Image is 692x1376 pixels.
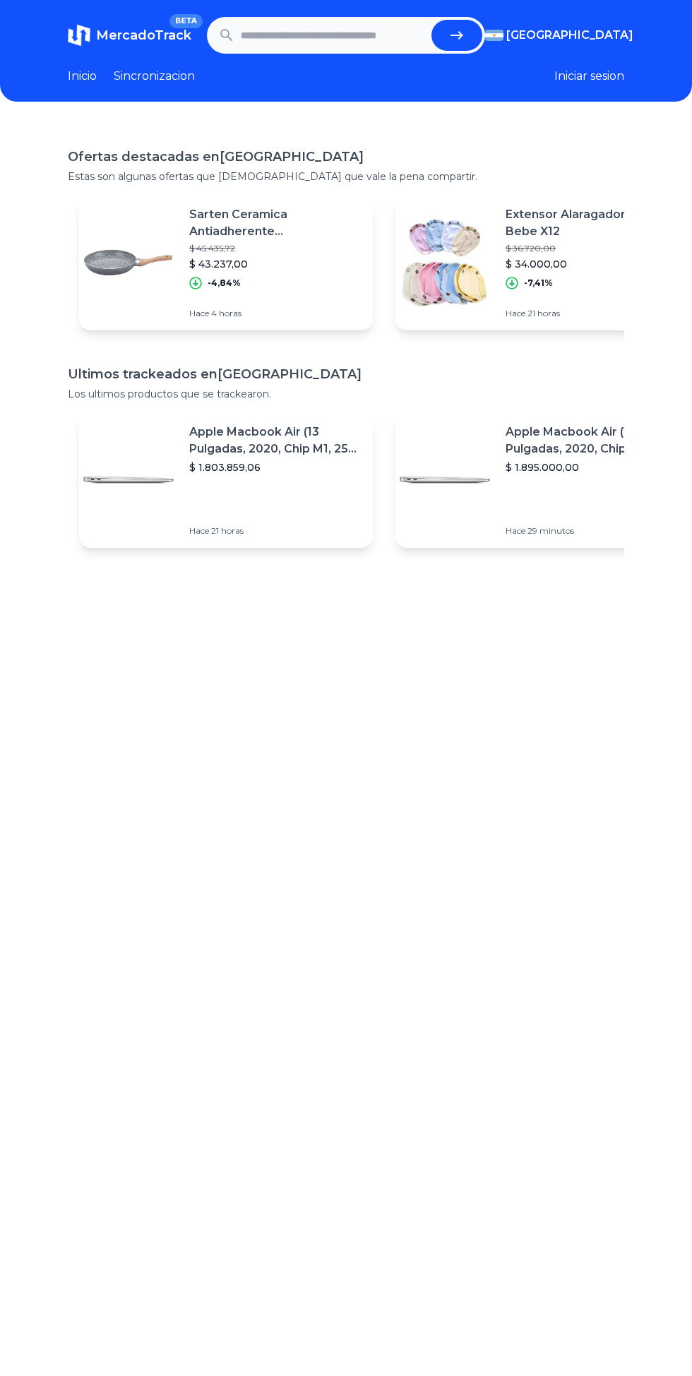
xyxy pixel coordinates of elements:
p: -7,41% [524,277,553,289]
p: Hace 21 horas [189,525,362,537]
a: Featured imageApple Macbook Air (13 Pulgadas, 2020, Chip M1, 256 Gb De Ssd, 8 Gb De Ram) - Plata$... [79,412,373,548]
span: [GEOGRAPHIC_DATA] [506,27,633,44]
a: Featured imageApple Macbook Air (13 Pulgadas, 2020, Chip M1, 256 Gb De Ssd, 8 Gb De Ram) - Plata$... [395,412,689,548]
p: $ 1.803.859,06 [189,460,362,474]
p: $ 34.000,00 [506,257,678,271]
p: Los ultimos productos que se trackearon. [68,387,624,401]
span: BETA [169,14,203,28]
img: Featured image [395,431,494,530]
p: $ 45.435,72 [189,243,362,254]
a: Featured imageSarten Ceramica Antiadherente [PERSON_NAME] 26 Cm Granito Cc$ 45.435,72$ 43.237,00-... [79,195,373,330]
p: Hace 29 minutos [506,525,678,537]
img: MercadoTrack [68,24,90,47]
p: -4,84% [208,277,241,289]
p: $ 36.720,00 [506,243,678,254]
p: Hace 4 horas [189,308,362,319]
button: [GEOGRAPHIC_DATA] [485,27,624,44]
img: Argentina [485,30,503,41]
img: Featured image [79,431,178,530]
p: Estas son algunas ofertas que [DEMOGRAPHIC_DATA] que vale la pena compartir. [68,169,624,184]
a: MercadoTrackBETA [68,24,191,47]
span: MercadoTrack [96,28,191,43]
p: Hace 21 horas [506,308,678,319]
p: $ 43.237,00 [189,257,362,271]
a: Sincronizacion [114,68,195,85]
a: Inicio [68,68,97,85]
img: Featured image [79,213,178,312]
p: Apple Macbook Air (13 Pulgadas, 2020, Chip M1, 256 Gb De Ssd, 8 Gb De Ram) - Plata [189,424,362,457]
button: Iniciar sesion [554,68,624,85]
h1: Ofertas destacadas en [GEOGRAPHIC_DATA] [68,147,624,167]
p: $ 1.895.000,00 [506,460,678,474]
a: Featured imageExtensor Alaragador Body Bebe X12$ 36.720,00$ 34.000,00-7,41%Hace 21 horas [395,195,689,330]
img: Featured image [395,213,494,312]
p: Apple Macbook Air (13 Pulgadas, 2020, Chip M1, 256 Gb De Ssd, 8 Gb De Ram) - Plata [506,424,678,457]
h1: Ultimos trackeados en [GEOGRAPHIC_DATA] [68,364,624,384]
p: Extensor Alaragador Body Bebe X12 [506,206,678,240]
p: Sarten Ceramica Antiadherente [PERSON_NAME] 26 Cm Granito Cc [189,206,362,240]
